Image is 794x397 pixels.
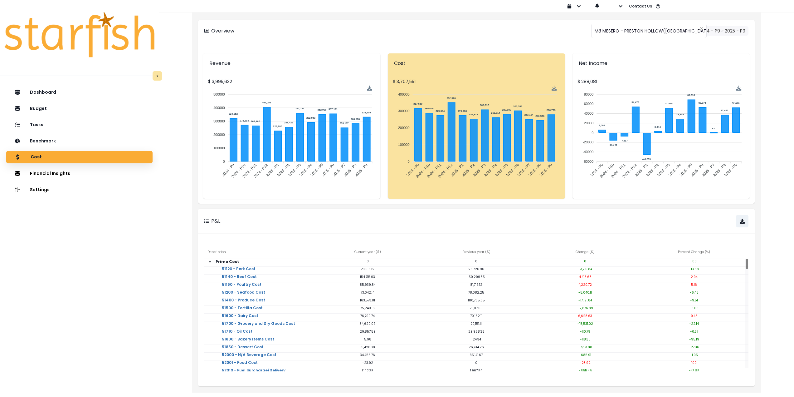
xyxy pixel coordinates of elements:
[531,329,640,334] p: -110.79
[6,102,153,115] button: Budget
[583,150,593,154] tspan: -40000
[699,27,703,30] svg: close
[584,121,594,125] tspan: 20000
[531,267,640,271] p: -3,710.84
[217,329,257,342] a: 51710 - Oil Cost
[679,163,693,177] tspan: 2025 - P5
[6,151,153,163] button: Cost
[531,360,640,365] p: -23.92
[217,368,290,381] a: 52010 - Fuel Surcharge/Delivery
[592,131,593,135] tspan: 0
[6,118,153,131] button: Tasks
[313,306,422,310] p: 75,240.16
[584,102,594,106] tspan: 60000
[367,86,372,91] img: Download Revenue
[552,86,557,91] img: Download Cost
[208,78,375,85] p: $ 3,995,632
[30,122,43,127] p: Tasks
[531,368,640,373] p: -865.45
[299,163,313,177] tspan: 2025 - P4
[589,163,604,177] tspan: 2024 - P9
[640,360,748,365] p: 100
[712,163,727,177] tspan: 2025 - P8
[321,163,335,177] tspan: 2025 - P6
[313,275,422,279] p: 154,715.03
[640,329,748,334] p: -0.37
[313,314,422,318] p: 76,790.74
[6,167,153,180] button: Financial Insights
[313,321,422,326] p: 54,620.09
[579,60,743,67] p: Net Income
[422,345,531,350] p: 26,734.26
[276,163,291,177] tspan: 2025 - P2
[398,143,410,146] tspan: 100000
[313,329,422,334] p: 29,857.59
[394,60,559,67] p: Cost
[634,162,649,177] tspan: 2025 - P1
[426,162,442,179] tspan: 2024 - P11
[505,163,520,177] tspan: 2025 - P6
[217,337,279,350] a: 51800 - Bakery Items Cost
[406,163,420,177] tspan: 2024 - P9
[217,298,270,310] a: 51400 - Produce Cost
[422,282,531,287] p: 81,719.12
[213,146,225,150] tspan: 100000
[422,368,531,373] p: 1,967.84
[528,163,542,177] tspan: 2025 - P8
[640,345,748,350] p: -27.36
[640,353,748,357] p: -1.95
[531,345,640,350] p: -7,313.88
[231,163,247,179] tspan: 2024 - P10
[30,106,47,111] p: Budget
[217,306,268,318] a: 51500 - Tortilla Cost
[217,345,269,357] a: 51850 - Dessert Cost
[516,163,531,177] tspan: 2025 - P7
[213,133,225,136] tspan: 200000
[313,259,422,264] p: 0
[422,290,531,295] p: 78,082.25
[31,154,42,160] p: Cost
[595,24,713,37] span: M8 MESERO - PRESTON HOLLOW([GEOGRAPHIC_DATA])
[253,163,269,179] tspan: 2024 - P12
[584,92,594,96] tspan: 80000
[422,306,531,310] p: 78,117.05
[422,329,531,334] p: 29,968.38
[656,163,671,177] tspan: 2025 - P3
[217,314,263,326] a: 51600 - Dairy Cost
[531,337,640,342] p: -118.36
[640,267,748,271] p: -13.88
[6,86,153,98] button: Dashboard
[313,345,422,350] p: 19,420.38
[531,298,640,303] p: -17,191.84
[393,78,560,85] p: $ 3,707,551
[640,298,748,303] p: -9.51
[213,92,225,96] tspan: 500000
[221,163,236,177] tspan: 2024 - P9
[217,282,266,295] a: 51160 - Poultry Cost
[313,360,422,365] p: -23.92
[640,259,748,264] p: 100
[213,119,225,123] tspan: 300000
[701,163,716,177] tspan: 2025 - P7
[313,353,422,357] p: 34,455.76
[207,260,212,265] svg: arrow down
[531,353,640,357] p: -685.91
[531,314,640,318] p: 6,628.63
[696,26,748,36] button: 2024 - P9 ~ 2025 - P9
[398,109,410,113] tspan: 300000
[610,162,626,179] tspan: 2024 - P11
[216,259,239,264] strong: Prime Cost
[422,337,531,342] p: 124.34
[213,106,225,110] tspan: 400000
[217,360,263,373] a: 52001 - Food Cost
[723,163,738,177] tspan: 2025 - P9
[422,275,531,279] p: 150,299.35
[583,160,593,163] tspan: -60000
[204,246,313,259] div: Description
[450,162,465,177] tspan: 2025 - P1
[583,140,593,144] tspan: -20000
[332,163,346,177] tspan: 2025 - P7
[313,290,422,295] p: 73,042.14
[531,275,640,279] p: 4,415.68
